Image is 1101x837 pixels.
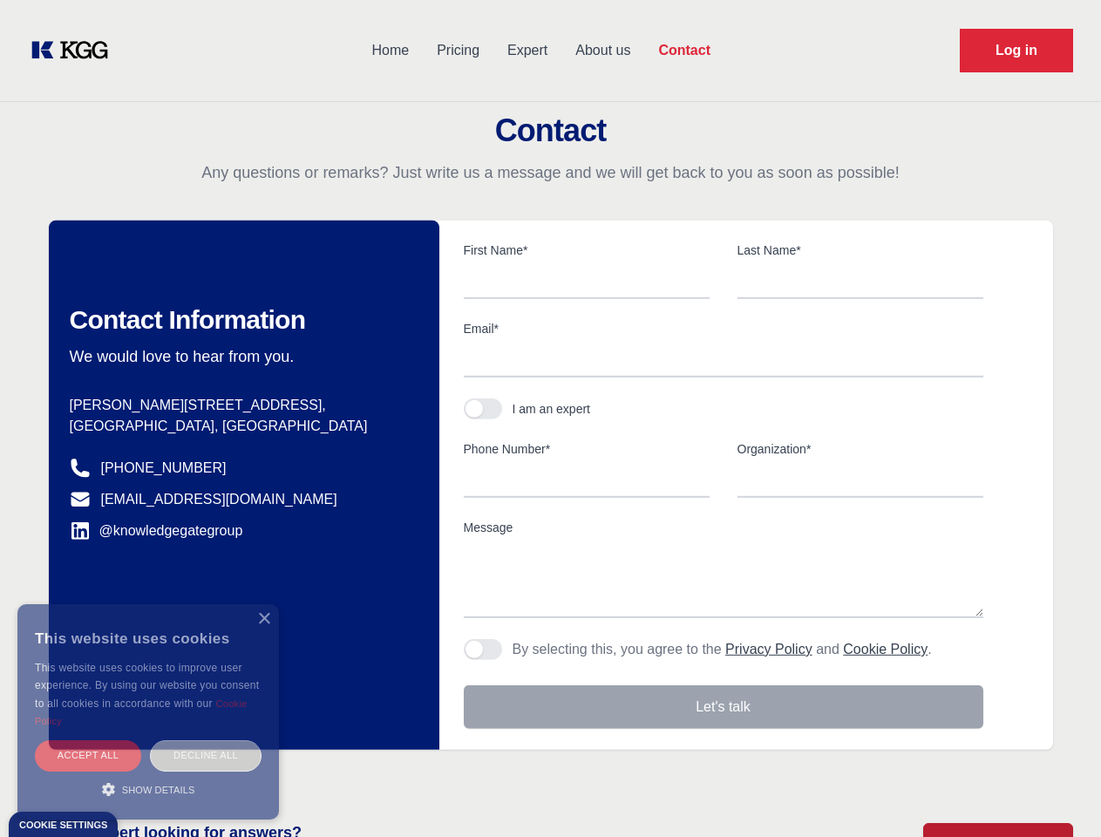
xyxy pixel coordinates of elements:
[464,440,710,458] label: Phone Number*
[644,28,724,73] a: Contact
[35,780,262,798] div: Show details
[70,521,243,541] a: @knowledgegategroup
[35,740,141,771] div: Accept all
[513,639,932,660] p: By selecting this, you agree to the and .
[35,617,262,659] div: This website uses cookies
[35,698,248,726] a: Cookie Policy
[464,519,983,536] label: Message
[70,395,411,416] p: [PERSON_NAME][STREET_ADDRESS],
[423,28,493,73] a: Pricing
[122,785,195,795] span: Show details
[737,440,983,458] label: Organization*
[21,113,1080,148] h2: Contact
[28,37,122,65] a: KOL Knowledge Platform: Talk to Key External Experts (KEE)
[725,642,812,657] a: Privacy Policy
[35,662,259,710] span: This website uses cookies to improve user experience. By using our website you consent to all coo...
[101,489,337,510] a: [EMAIL_ADDRESS][DOMAIN_NAME]
[561,28,644,73] a: About us
[70,304,411,336] h2: Contact Information
[70,416,411,437] p: [GEOGRAPHIC_DATA], [GEOGRAPHIC_DATA]
[513,400,591,418] div: I am an expert
[19,820,107,830] div: Cookie settings
[843,642,928,657] a: Cookie Policy
[70,346,411,367] p: We would love to hear from you.
[493,28,561,73] a: Expert
[357,28,423,73] a: Home
[737,242,983,259] label: Last Name*
[150,740,262,771] div: Decline all
[101,458,227,479] a: [PHONE_NUMBER]
[1014,753,1101,837] iframe: Chat Widget
[464,242,710,259] label: First Name*
[257,613,270,626] div: Close
[21,162,1080,183] p: Any questions or remarks? Just write us a message and we will get back to you as soon as possible!
[464,685,983,729] button: Let's talk
[960,29,1073,72] a: Request Demo
[464,320,983,337] label: Email*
